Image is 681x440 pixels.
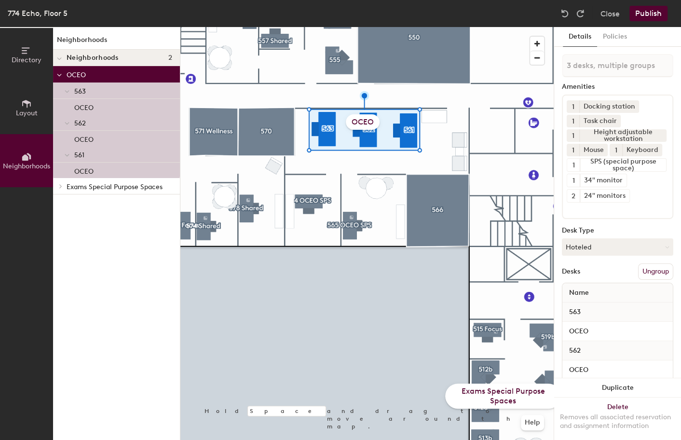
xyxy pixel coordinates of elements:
[8,7,68,19] div: 774 Echo, Floor 5
[521,415,544,430] button: Help
[572,176,575,186] span: 1
[564,325,671,338] input: Unnamed desk
[572,160,575,170] span: 1
[580,174,627,187] div: 34" monitor
[74,133,94,144] p: OCEO
[579,144,608,156] div: Mouse
[600,6,620,21] button: Close
[560,9,570,18] img: Undo
[572,116,574,126] span: 1
[74,165,94,176] p: OCEO
[567,144,579,156] button: 1
[74,119,86,127] span: 562
[67,180,172,192] p: Exams Special Purpose Spaces
[572,102,574,112] span: 1
[597,27,633,47] button: Policies
[562,238,673,256] button: Hoteled
[572,131,574,141] span: 1
[554,398,681,440] button: DeleteRemoves all associated reservation and assignment information
[567,190,580,202] button: 2
[564,303,586,321] span: 563
[168,54,172,62] span: 2
[563,27,597,47] button: Details
[579,115,621,127] div: Task chair
[445,384,561,409] div: Exams Special Purpose Spaces
[567,100,579,113] button: 1
[564,363,671,377] input: Unnamed desk
[3,162,50,170] span: Neighborhoods
[16,109,38,117] span: Layout
[579,129,667,142] div: Height adjustable workstation
[12,56,41,64] span: Directory
[629,6,667,21] button: Publish
[74,87,86,96] span: 563
[564,284,594,302] span: Name
[562,227,673,234] div: Desk Type
[638,263,673,280] button: Ungroup
[67,54,119,62] span: Neighborhoods
[346,114,380,130] div: OCEO
[572,145,574,155] span: 1
[567,174,580,187] button: 1
[610,144,622,156] button: 1
[567,129,579,142] button: 1
[74,101,94,112] p: OCEO
[53,35,180,50] h1: Neighborhoods
[74,151,84,159] span: 561
[564,342,586,359] span: 562
[580,159,666,171] div: SPS (special purpose space)
[67,68,172,81] p: OCEO
[580,190,629,202] div: 24" monitors
[562,268,580,275] div: Desks
[562,83,673,91] div: Amenities
[572,191,575,201] span: 2
[567,159,580,171] button: 1
[560,413,675,430] div: Removes all associated reservation and assignment information
[567,115,579,127] button: 1
[579,100,639,113] div: Docking station
[622,144,662,156] div: Keyboard
[615,145,617,155] span: 1
[554,378,681,398] button: Duplicate
[575,9,585,18] img: Redo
